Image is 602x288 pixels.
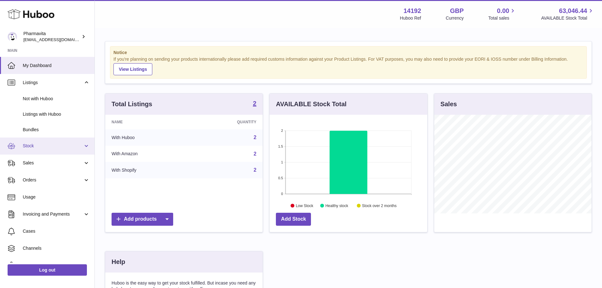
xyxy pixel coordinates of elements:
[8,32,17,41] img: internalAdmin-14192@internal.huboo.com
[105,129,192,146] td: With Huboo
[253,135,256,140] a: 2
[23,228,90,234] span: Cases
[276,100,346,108] h3: AVAILABLE Stock Total
[541,15,594,21] span: AVAILABLE Stock Total
[112,213,173,226] a: Add products
[278,176,283,180] text: 0.5
[23,63,90,69] span: My Dashboard
[325,203,349,208] text: Healthy stock
[281,192,283,196] text: 0
[105,162,192,178] td: With Shopify
[23,80,83,86] span: Listings
[253,100,256,107] strong: 2
[253,100,256,108] a: 2
[112,258,125,266] h3: Help
[23,160,83,166] span: Sales
[253,167,256,173] a: 2
[281,129,283,132] text: 2
[276,213,311,226] a: Add Stock
[23,37,93,42] span: [EMAIL_ADDRESS][DOMAIN_NAME]
[105,115,192,129] th: Name
[488,15,516,21] span: Total sales
[113,56,583,75] div: If you're planning on sending your products internationally please add required customs informati...
[23,127,90,133] span: Bundles
[278,144,283,148] text: 1.5
[253,151,256,156] a: 2
[541,7,594,21] a: 63,046.44 AVAILABLE Stock Total
[192,115,263,129] th: Quantity
[488,7,516,21] a: 0.00 Total sales
[296,203,313,208] text: Low Stock
[441,100,457,108] h3: Sales
[23,211,83,217] span: Invoicing and Payments
[23,96,90,102] span: Not with Huboo
[8,264,87,276] a: Log out
[450,7,464,15] strong: GBP
[23,245,90,251] span: Channels
[113,50,583,56] strong: Notice
[23,194,90,200] span: Usage
[23,262,90,268] span: Settings
[446,15,464,21] div: Currency
[404,7,421,15] strong: 14192
[23,111,90,117] span: Listings with Huboo
[559,7,587,15] span: 63,046.44
[113,63,152,75] a: View Listings
[105,146,192,162] td: With Amazon
[112,100,152,108] h3: Total Listings
[23,31,80,43] div: Pharmavita
[400,15,421,21] div: Huboo Ref
[281,160,283,164] text: 1
[23,143,83,149] span: Stock
[362,203,397,208] text: Stock over 2 months
[497,7,509,15] span: 0.00
[23,177,83,183] span: Orders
